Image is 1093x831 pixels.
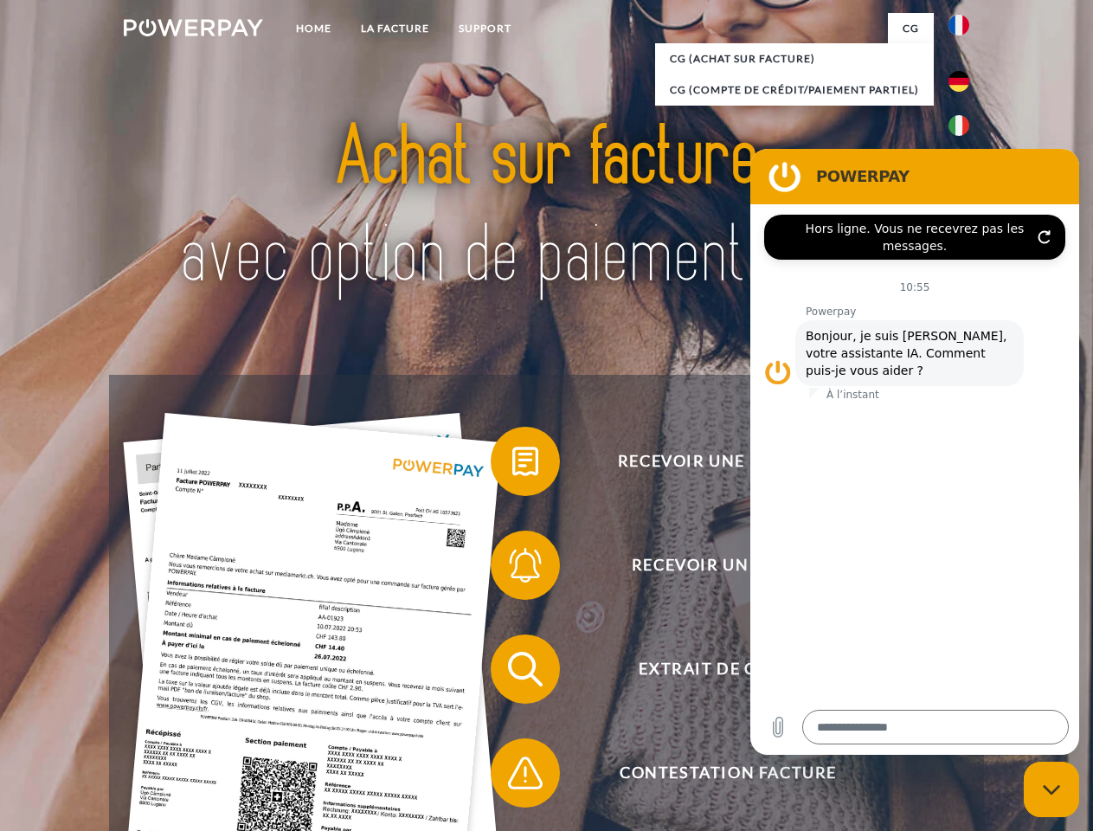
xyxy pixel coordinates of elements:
[516,531,940,600] span: Recevoir un rappel?
[750,149,1079,755] iframe: Fenêtre de messagerie
[504,440,547,483] img: qb_bill.svg
[1024,762,1079,817] iframe: Bouton de lancement de la fenêtre de messagerie, conversation en cours
[491,635,941,704] button: Extrait de compte
[504,751,547,795] img: qb_warning.svg
[491,427,941,496] button: Recevoir une facture ?
[504,544,547,587] img: qb_bell.svg
[491,531,941,600] button: Recevoir un rappel?
[655,74,934,106] a: CG (Compte de crédit/paiement partiel)
[504,647,547,691] img: qb_search.svg
[888,13,934,44] a: CG
[948,15,969,35] img: fr
[516,635,940,704] span: Extrait de compte
[516,738,940,808] span: Contestation Facture
[281,13,346,44] a: Home
[444,13,526,44] a: Support
[948,71,969,92] img: de
[655,43,934,74] a: CG (achat sur facture)
[165,83,928,332] img: title-powerpay_fr.svg
[516,427,940,496] span: Recevoir une facture ?
[948,115,969,136] img: it
[346,13,444,44] a: LA FACTURE
[491,738,941,808] button: Contestation Facture
[124,19,263,36] img: logo-powerpay-white.svg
